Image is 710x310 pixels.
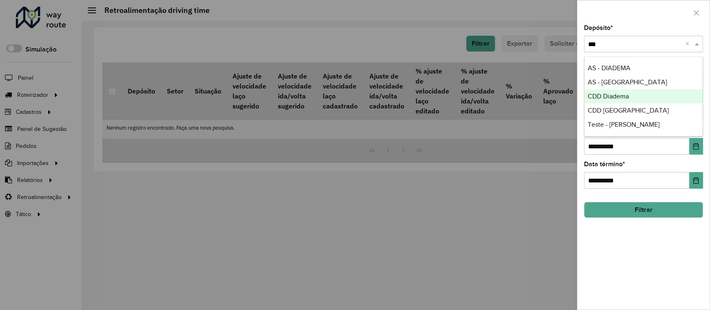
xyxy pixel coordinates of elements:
span: CDD Diadema [588,93,629,100]
ng-dropdown-panel: Options list [584,57,703,137]
label: Data término [584,159,625,169]
button: Filtrar [584,202,703,218]
button: Choose Date [689,172,703,189]
span: Clear all [685,39,693,49]
span: CDD [GEOGRAPHIC_DATA] [588,107,669,114]
button: Choose Date [689,138,703,155]
span: Teste - [PERSON_NAME] [588,121,660,128]
label: Depósito [584,23,613,33]
span: AS - [GEOGRAPHIC_DATA] [588,79,667,86]
span: AS - DIADEMA [588,64,631,71]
